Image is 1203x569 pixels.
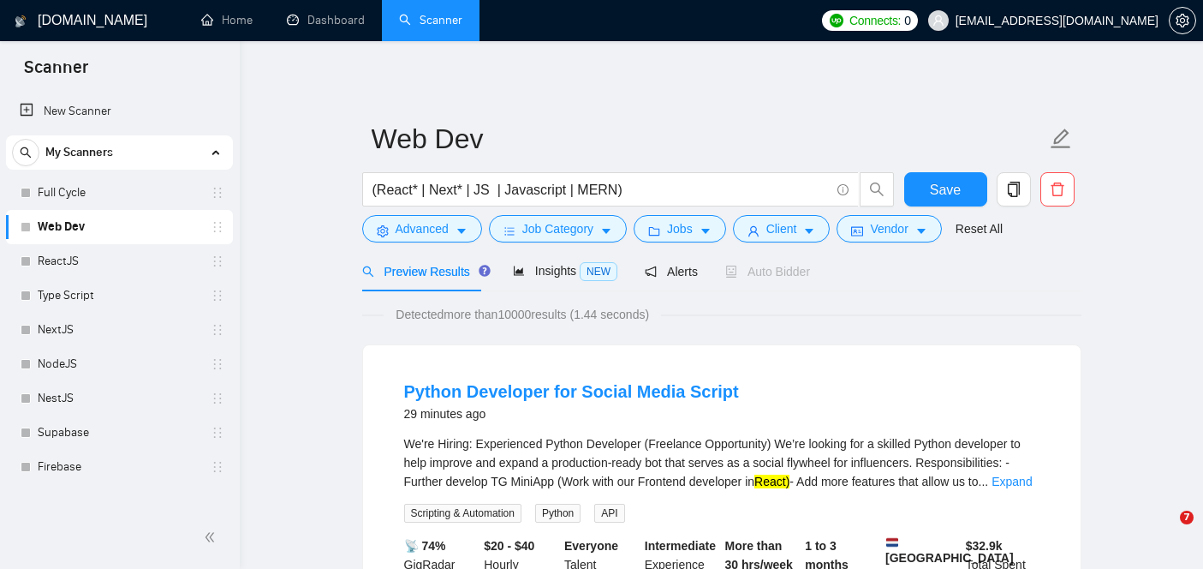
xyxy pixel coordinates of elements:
[38,381,200,416] a: NestJS
[860,172,894,207] button: search
[404,404,739,424] div: 29 minutes ago
[803,225,815,237] span: caret-down
[1145,511,1186,552] iframe: Intercom live chat
[396,219,449,238] span: Advanced
[997,172,1031,207] button: copy
[904,11,911,30] span: 0
[645,265,698,279] span: Alerts
[404,539,446,553] b: 📡 74%
[399,13,462,27] a: searchScanner
[754,475,789,488] mark: React)
[766,219,797,238] span: Client
[362,266,374,278] span: search
[13,147,39,159] span: search
[456,225,468,237] span: caret-down
[747,225,759,237] span: user
[966,539,1003,553] b: $ 32.9k
[372,179,830,201] input: Search Freelance Jobs...
[861,182,893,197] span: search
[885,536,1014,565] b: [GEOGRAPHIC_DATA]
[1170,14,1195,27] span: setting
[6,94,233,129] li: New Scanner
[733,215,831,243] button: userClientcaret-down
[45,135,113,170] span: My Scanners
[38,416,200,450] a: Supabase
[837,215,941,243] button: idcardVendorcaret-down
[211,289,224,302] span: holder
[204,529,221,546] span: double-left
[870,219,908,238] span: Vendor
[38,279,200,313] a: Type Script
[979,475,989,488] span: ...
[1050,128,1072,150] span: edit
[38,313,200,347] a: NextJS
[404,504,521,523] span: Scripting & Automation
[513,264,617,278] span: Insights
[12,139,39,166] button: search
[404,434,1039,491] div: We're Hiring: Experienced Python Developer (Freelance Opportunity) We’re looking for a skilled Py...
[830,14,843,27] img: upwork-logo.png
[384,305,661,324] span: Detected more than 10000 results (1.44 seconds)
[211,426,224,440] span: holder
[211,323,224,337] span: holder
[648,225,660,237] span: folder
[362,215,482,243] button: settingAdvancedcaret-down
[372,117,1046,160] input: Scanner name...
[915,225,927,237] span: caret-down
[645,266,657,278] span: notification
[211,186,224,200] span: holder
[645,539,716,553] b: Intermediate
[700,225,712,237] span: caret-down
[580,262,617,281] span: NEW
[522,219,593,238] span: Job Category
[725,265,810,279] span: Auto Bidder
[362,265,485,279] span: Preview Results
[956,219,1003,238] a: Reset All
[211,392,224,405] span: holder
[535,504,581,523] span: Python
[513,265,525,277] span: area-chart
[837,184,849,195] span: info-circle
[1169,14,1196,27] a: setting
[992,475,1032,488] a: Expand
[404,382,739,401] a: Python Developer for Social Media Script
[484,539,534,553] b: $20 - $40
[201,13,253,27] a: homeHome
[998,182,1030,197] span: copy
[904,172,987,207] button: Save
[489,215,627,243] button: barsJob Categorycaret-down
[6,135,233,484] li: My Scanners
[594,504,624,523] span: API
[634,215,726,243] button: folderJobscaret-down
[1041,182,1074,197] span: delete
[886,536,898,548] img: 🇳🇱
[930,179,961,201] span: Save
[1180,511,1194,524] span: 7
[38,210,200,244] a: Web Dev
[477,263,492,279] div: Tooltip anchor
[10,55,102,91] span: Scanner
[211,220,224,234] span: holder
[211,460,224,474] span: holder
[287,13,365,27] a: dashboardDashboard
[564,539,618,553] b: Everyone
[38,244,200,279] a: ReactJS
[932,15,944,27] span: user
[849,11,901,30] span: Connects:
[377,225,389,237] span: setting
[15,8,27,35] img: logo
[38,176,200,210] a: Full Cycle
[1169,7,1196,34] button: setting
[725,266,737,278] span: robot
[503,225,515,237] span: bars
[38,347,200,381] a: NodeJS
[1040,172,1075,207] button: delete
[38,450,200,484] a: Firebase
[211,255,224,268] span: holder
[667,219,693,238] span: Jobs
[20,94,219,129] a: New Scanner
[851,225,863,237] span: idcard
[211,357,224,371] span: holder
[600,225,612,237] span: caret-down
